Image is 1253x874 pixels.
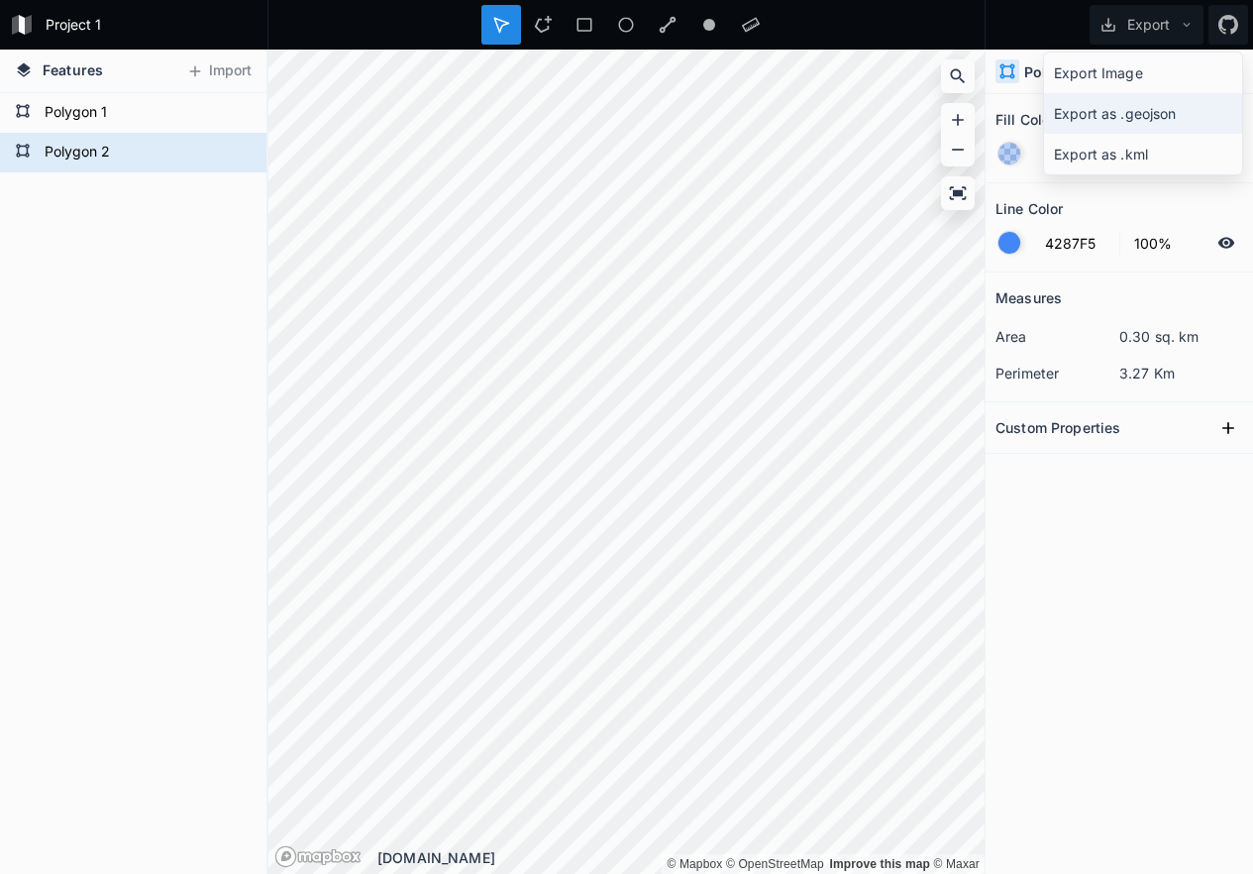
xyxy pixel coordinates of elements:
[377,847,985,868] div: [DOMAIN_NAME]
[995,193,1063,224] h2: Line Color
[995,412,1120,443] h2: Custom Properties
[1090,5,1203,45] button: Export
[726,857,824,871] a: OpenStreetMap
[995,326,1119,347] dt: area
[934,857,981,871] a: Maxar
[1044,53,1242,93] div: Export Image
[995,282,1062,313] h2: Measures
[1119,363,1243,383] dd: 3.27 Km
[995,104,1055,135] h2: Fill Color
[995,363,1119,383] dt: perimeter
[1044,134,1242,174] div: Export as .kml
[176,55,261,87] button: Import
[667,857,722,871] a: Mapbox
[1024,61,1095,82] h4: Polygon 2
[1119,326,1243,347] dd: 0.30 sq. km
[829,857,930,871] a: Map feedback
[274,845,362,868] a: Mapbox logo
[43,59,103,80] span: Features
[1044,93,1242,134] div: Export as .geojson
